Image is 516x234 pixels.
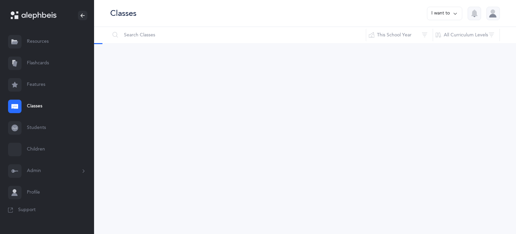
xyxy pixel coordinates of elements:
[433,27,500,43] button: All Curriculum Levels
[110,8,136,19] div: Classes
[366,27,433,43] button: This School Year
[18,207,36,213] span: Support
[110,27,366,43] input: Search Classes
[427,7,462,20] button: I want to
